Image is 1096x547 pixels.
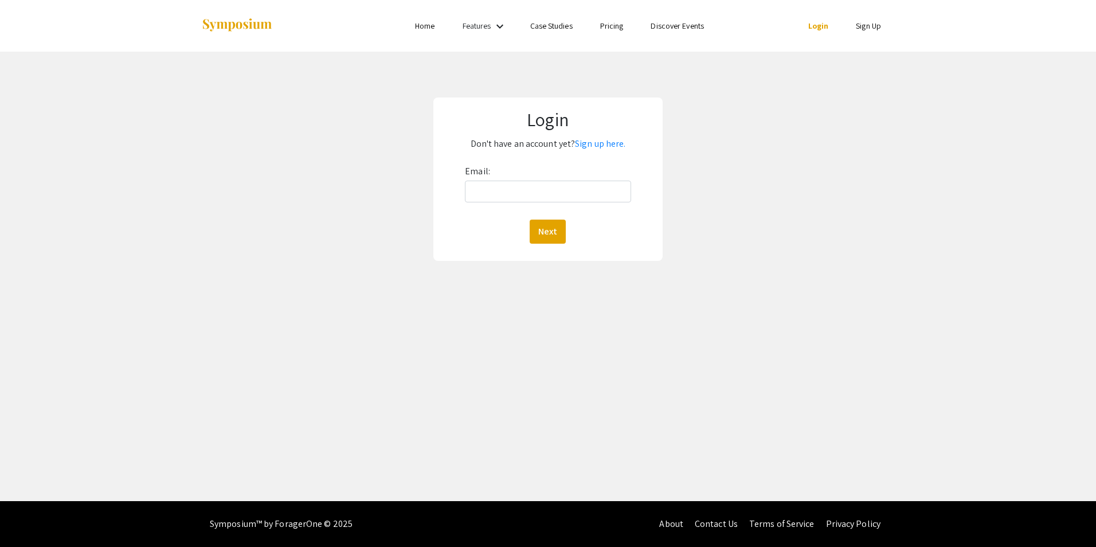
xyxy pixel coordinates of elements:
[695,518,738,530] a: Contact Us
[749,518,815,530] a: Terms of Service
[463,21,491,31] a: Features
[444,108,652,130] h1: Login
[530,220,566,244] button: Next
[415,21,435,31] a: Home
[465,162,490,181] label: Email:
[808,21,829,31] a: Login
[530,21,573,31] a: Case Studies
[444,135,652,153] p: Don't have an account yet?
[575,138,625,150] a: Sign up here.
[651,21,704,31] a: Discover Events
[600,21,624,31] a: Pricing
[493,19,507,33] mat-icon: Expand Features list
[201,18,273,33] img: Symposium by ForagerOne
[210,501,353,547] div: Symposium™ by ForagerOne © 2025
[856,21,881,31] a: Sign Up
[826,518,880,530] a: Privacy Policy
[659,518,683,530] a: About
